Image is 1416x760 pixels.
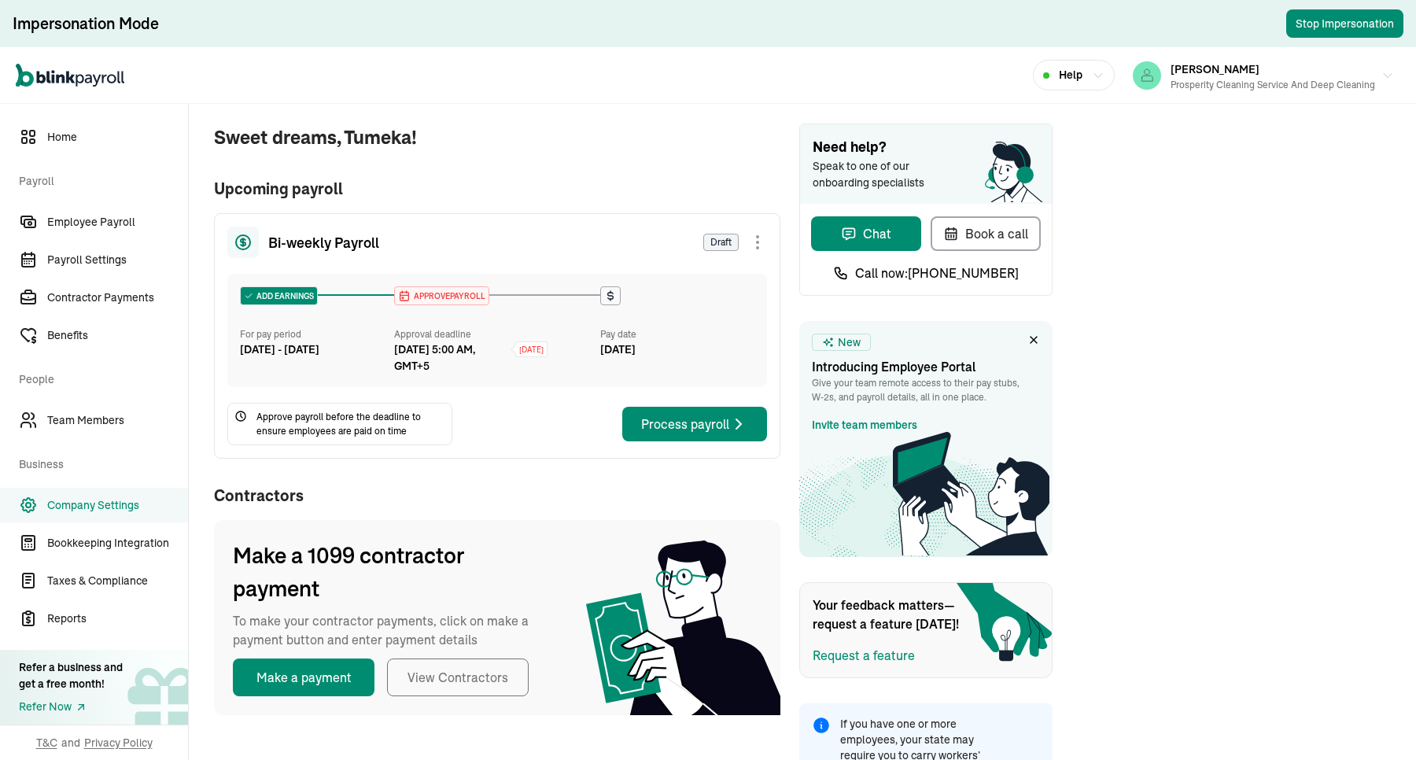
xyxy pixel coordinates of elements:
span: Company Settings [47,497,188,514]
span: Call now: [PHONE_NUMBER] [855,264,1019,282]
iframe: Chat Widget [1155,590,1416,760]
div: Pay date [600,327,754,341]
button: Stop Impersonation [1286,9,1403,38]
span: Speak to one of our onboarding specialists [813,158,946,191]
span: Privacy Policy [84,735,153,751]
span: [PERSON_NAME] [1171,62,1259,76]
div: Chat [841,224,891,243]
h3: Introducing Employee Portal [812,357,1040,376]
span: Draft [703,234,739,251]
span: Taxes & Compliance [47,573,188,589]
button: Book a call [931,216,1041,251]
span: Upcoming payroll [214,177,780,201]
span: Bi-weekly Payroll [268,232,379,253]
span: Sweet dreams, Tumeka! [214,124,780,152]
span: Bookkeeping Integration [47,535,188,552]
button: Request a feature [813,646,915,665]
span: Benefits [47,327,188,344]
nav: Global [16,53,124,98]
a: Invite team members [812,417,917,433]
span: People [19,356,179,400]
p: Give your team remote access to their pay stubs, W‑2s, and payroll details, all in one place. [812,376,1040,404]
span: [DATE] [519,344,544,356]
div: Approval deadline [394,327,594,341]
div: ADD EARNINGS [241,287,317,304]
span: Need help? [813,137,1039,158]
span: Reports [47,611,188,627]
span: Your feedback matters—request a feature [DATE]! [813,596,970,633]
span: Contractor Payments [47,290,188,306]
div: Book a call [943,224,1028,243]
a: Refer Now [19,699,123,715]
div: [DATE] [600,341,754,358]
span: APPROVE PAYROLL [411,290,485,302]
span: T&C [36,735,57,751]
button: Make a payment [233,659,374,696]
button: [PERSON_NAME]Prosperity Cleaning Service and Deep Cleaning [1127,56,1400,95]
span: Business [19,441,179,485]
div: Refer a business and get a free month! [19,659,123,692]
span: Contractors [214,484,780,507]
div: Process payroll [641,415,748,433]
span: New [838,334,861,351]
span: Employee Payroll [47,214,188,231]
button: View Contractors [387,659,529,696]
div: For pay period [240,327,394,341]
span: Make a 1099 contractor payment [233,539,548,605]
div: [DATE] 5:00 AM, GMT+5 [394,341,512,374]
button: Help [1033,60,1115,90]
span: Team Members [47,412,188,429]
span: Help [1059,67,1082,83]
span: Approve payroll before the deadline to ensure employees are paid on time [256,410,445,438]
span: Home [47,129,188,146]
div: [DATE] - [DATE] [240,341,394,358]
span: Payroll Settings [47,252,188,268]
span: Payroll [19,157,179,201]
span: To make your contractor payments, click on make a payment button and enter payment details [233,611,548,649]
div: Impersonation Mode [13,13,159,35]
button: Process payroll [622,407,767,441]
div: Prosperity Cleaning Service and Deep Cleaning [1171,78,1375,92]
button: Chat [811,216,921,251]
